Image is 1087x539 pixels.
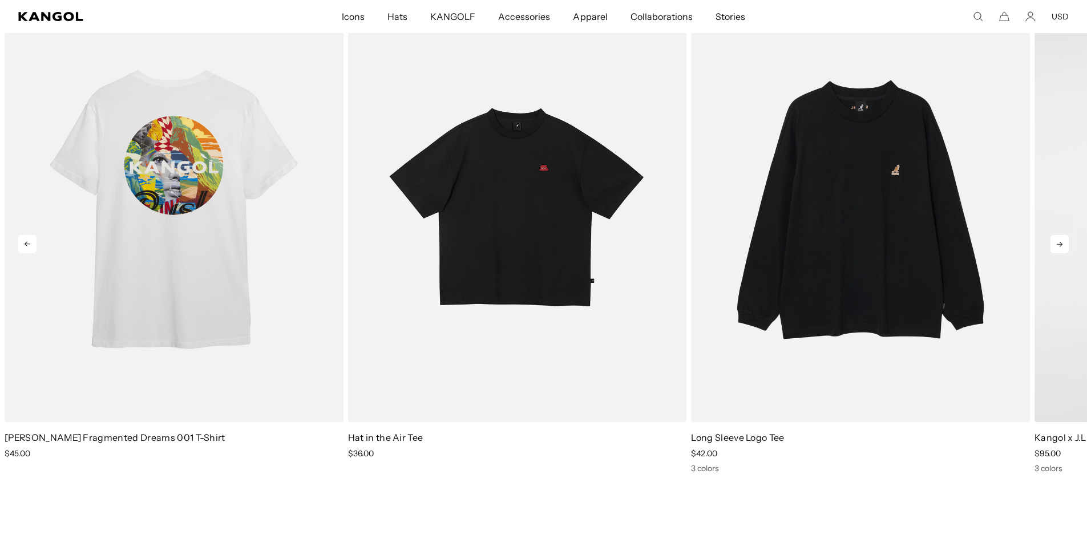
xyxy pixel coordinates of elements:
div: 3 colors [691,463,1030,473]
summary: Search here [973,11,983,22]
a: Long Sleeve Logo Tee [691,432,784,443]
a: Account [1025,11,1036,22]
button: Cart [999,11,1009,22]
a: [PERSON_NAME] Fragmented Dreams 001 T-Shirt [5,432,225,443]
span: $42.00 [691,448,717,459]
a: Hat in the Air Tee [348,432,423,443]
a: Kangol [18,12,226,21]
span: $36.00 [348,448,374,459]
span: $45.00 [5,448,30,459]
button: USD [1052,11,1069,22]
span: $95.00 [1035,448,1061,459]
